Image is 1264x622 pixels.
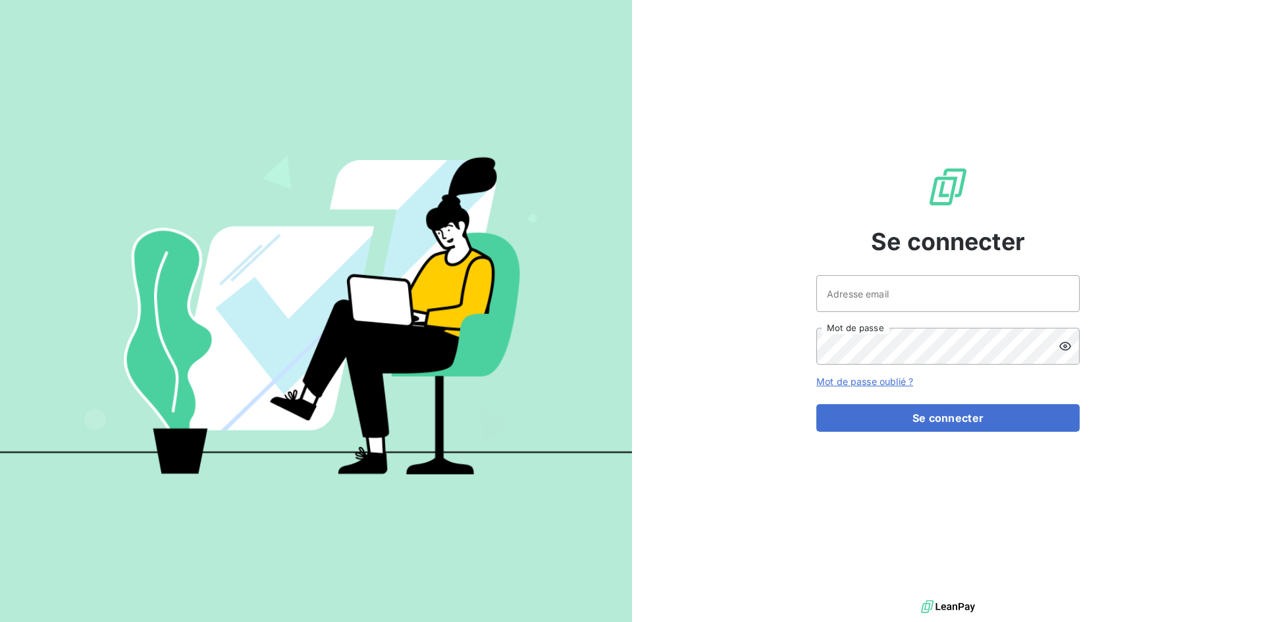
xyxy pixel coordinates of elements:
[921,597,975,617] img: logo
[871,224,1025,259] span: Se connecter
[816,404,1080,432] button: Se connecter
[816,275,1080,312] input: placeholder
[816,376,913,387] a: Mot de passe oublié ?
[927,166,969,208] img: Logo LeanPay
